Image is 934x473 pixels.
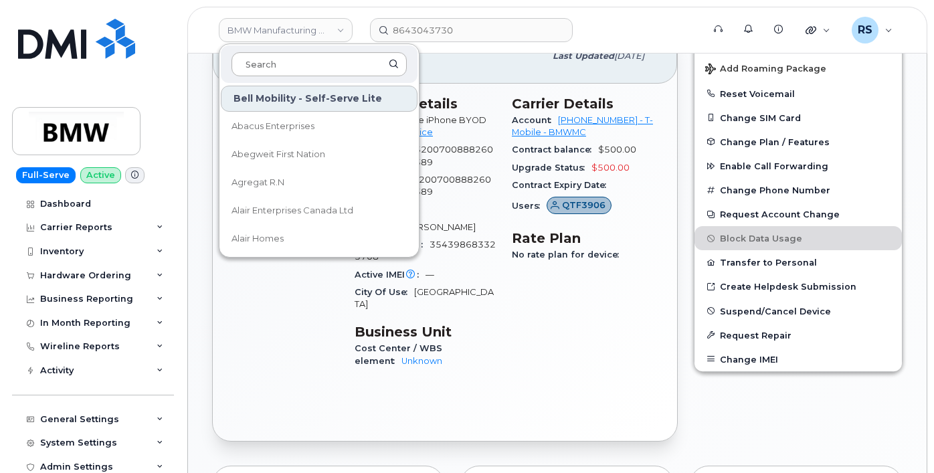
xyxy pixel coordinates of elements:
button: Add Roaming Package [694,54,902,82]
span: City Of Use [355,287,414,297]
span: Alair Homes [231,232,284,246]
span: RS [858,22,872,38]
button: Enable Call Forwarding [694,154,902,178]
span: Users [512,201,547,211]
span: [GEOGRAPHIC_DATA] [355,287,494,309]
span: QTF3906 [562,199,605,211]
button: Suspend/Cancel Device [694,299,902,323]
span: Agregat R.N [231,176,284,189]
span: Abegweit First Nation [231,148,325,161]
button: Request Account Change [694,202,902,226]
span: Alair Enterprises Canada Ltd [231,204,353,217]
span: Upgrade Status [512,163,591,173]
span: Cost Center / WBS element [355,343,442,365]
span: Active IMEI [355,270,426,280]
span: Contract balance [512,145,598,155]
span: Abacus Enterprises [231,120,314,133]
span: iPhone iPhone BYOD [393,115,486,125]
input: Find something... [370,18,573,42]
span: [DATE] [614,51,644,61]
div: Quicklinks [796,17,840,43]
span: — [426,270,434,280]
span: Last updated [553,51,614,61]
h3: Rate Plan [512,230,653,246]
iframe: Messenger Launcher [876,415,924,463]
span: $500.00 [598,145,636,155]
a: BMW Manufacturing Co LLC [219,18,353,42]
a: Alair Enterprises Canada Ltd [221,197,417,224]
span: Account [512,115,558,125]
span: Suspend/Cancel Device [720,306,831,316]
button: Reset Voicemail [694,82,902,106]
span: No rate plan for device [512,250,626,260]
button: Change Plan / Features [694,130,902,154]
a: Agregat R.N [221,169,417,196]
h3: Carrier Details [512,96,653,112]
a: Alair Homes [221,225,417,252]
span: Add Roaming Package [705,64,826,76]
a: [PHONE_NUMBER] - T-Mobile - BMWMC [512,115,653,137]
a: QTF3906 [547,201,612,211]
a: Create Helpdesk Submission [694,274,902,298]
h3: Business Unit [355,324,496,340]
div: Bell Mobility - Self-Serve Lite [221,86,417,112]
button: Block Data Usage [694,226,902,250]
h3: Device Details [355,96,496,112]
button: Change SIM Card [694,106,902,130]
span: 89049032007008882600127825899389 [355,175,491,197]
input: Search [231,52,407,76]
button: Request Repair [694,323,902,347]
div: Randy Sayres [842,17,902,43]
span: 89049032007008882600127825899389 [355,145,493,167]
span: [PERSON_NAME] [403,222,476,232]
span: Enable Call Forwarding [720,161,828,171]
button: Transfer to Personal [694,250,902,274]
span: Contract Expiry Date [512,180,613,190]
a: Abegweit First Nation [221,141,417,168]
span: $500.00 [591,163,630,173]
button: Change IMEI [694,347,902,371]
a: Abacus Enterprises [221,113,417,140]
span: Change Plan / Features [720,136,830,147]
button: Change Phone Number [694,178,902,202]
a: Unknown [401,356,442,366]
